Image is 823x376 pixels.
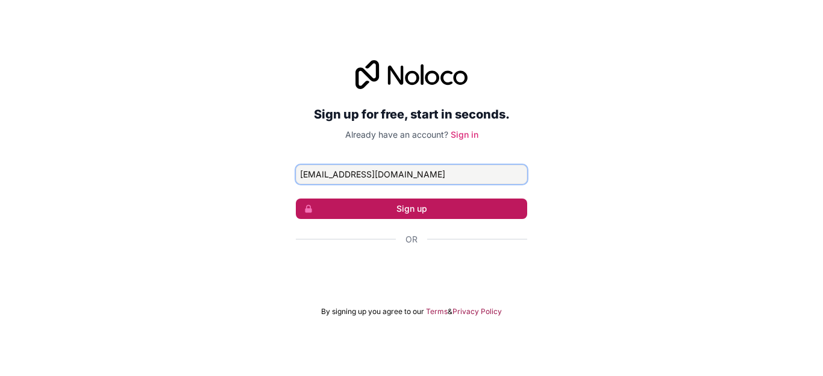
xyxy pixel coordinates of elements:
span: Already have an account? [345,129,448,140]
h2: Sign up for free, start in seconds. [296,103,527,125]
span: By signing up you agree to our [321,307,424,316]
a: Terms [426,307,448,316]
a: Sign in [451,129,478,140]
iframe: Bouton "Se connecter avec Google" [290,259,533,285]
button: Sign up [296,199,527,219]
span: & [448,307,452,316]
input: Email address [296,165,527,184]
a: Privacy Policy [452,307,502,316]
span: Or [405,233,418,245]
